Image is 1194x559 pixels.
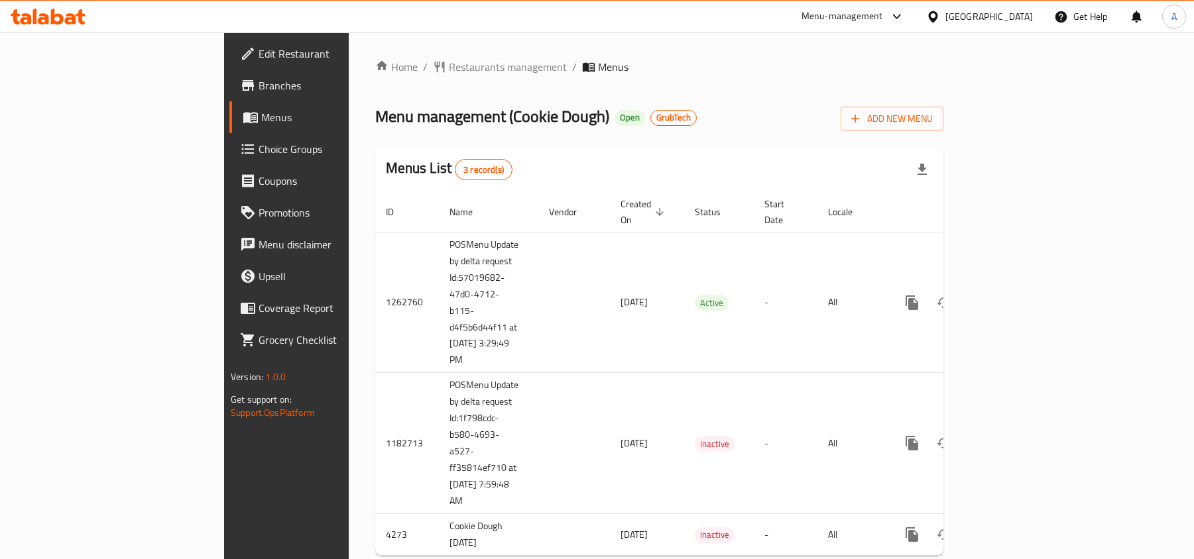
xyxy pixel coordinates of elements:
span: Upsell [259,268,413,284]
span: ID [386,204,411,220]
table: enhanced table [375,192,1034,556]
span: Grocery Checklist [259,332,413,348]
td: - [754,514,817,556]
span: Created On [621,196,668,228]
span: A [1171,9,1177,24]
span: Locale [828,204,870,220]
span: Status [695,204,738,220]
a: Coupons [229,165,424,197]
button: Change Status [928,287,960,319]
button: Change Status [928,519,960,550]
div: Total records count [455,159,512,180]
a: Choice Groups [229,133,424,165]
span: Get support on: [231,391,292,408]
td: All [817,232,886,373]
a: Menu disclaimer [229,229,424,260]
span: Coverage Report [259,300,413,316]
a: Upsell [229,260,424,292]
span: Menu management ( Cookie Dough ) [375,101,609,131]
div: Export file [906,154,938,185]
div: Inactive [695,436,735,452]
span: Menu disclaimer [259,236,413,252]
a: Restaurants management [433,59,567,75]
button: more [896,519,928,550]
button: more [896,287,928,319]
a: Coverage Report [229,292,424,324]
span: Version: [231,368,263,385]
th: Actions [886,192,1034,232]
span: [DATE] [621,293,648,311]
td: All [817,373,886,514]
span: Inactive [695,527,735,542]
button: Add New Menu [841,107,943,131]
button: more [896,427,928,459]
td: POSMenu Update by delta request Id:57019682-47d0-4712-b115-d4f5b6d44f11 at [DATE] 3:29:49 PM [439,232,538,373]
span: Inactive [695,436,735,452]
a: Branches [229,70,424,101]
a: Edit Restaurant [229,38,424,70]
a: Promotions [229,197,424,229]
a: Support.OpsPlatform [231,404,315,421]
span: Open [615,112,645,123]
span: Start Date [764,196,802,228]
td: All [817,514,886,556]
a: Grocery Checklist [229,324,424,356]
td: - [754,232,817,373]
h2: Menus List [386,158,512,180]
span: [DATE] [621,434,648,452]
span: 1.0.0 [265,368,286,385]
span: [DATE] [621,526,648,543]
span: Choice Groups [259,141,413,157]
span: Vendor [549,204,594,220]
span: Menus [598,59,628,75]
span: GrubTech [651,112,696,123]
span: Menus [261,109,413,125]
span: Restaurants management [449,59,567,75]
div: [GEOGRAPHIC_DATA] [945,9,1033,24]
span: Coupons [259,173,413,189]
nav: breadcrumb [375,59,943,75]
span: Active [695,295,729,311]
div: Active [695,295,729,311]
span: Add New Menu [851,111,933,127]
a: Menus [229,101,424,133]
div: Menu-management [802,9,883,25]
div: Open [615,110,645,126]
span: Name [449,204,490,220]
span: Promotions [259,205,413,221]
span: Edit Restaurant [259,46,413,62]
li: / [572,59,577,75]
span: Branches [259,77,413,93]
td: - [754,373,817,514]
td: Cookie Dough [DATE] [439,514,538,556]
button: Change Status [928,427,960,459]
span: 3 record(s) [455,164,512,176]
td: POSMenu Update by delta request Id:1f798cdc-b580-4693-a527-ff35814ef710 at [DATE] 7:59:48 AM [439,373,538,514]
li: / [423,59,428,75]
